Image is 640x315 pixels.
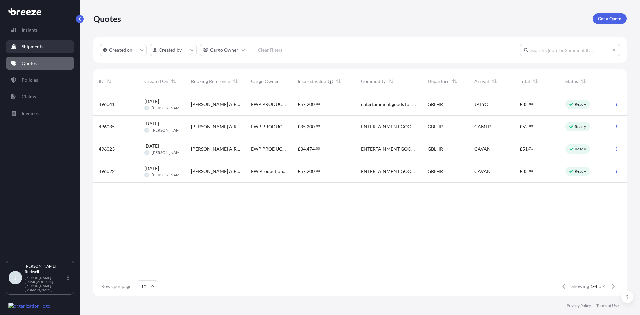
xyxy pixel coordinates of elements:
a: Privacy Policy [567,303,591,308]
button: Sort [579,77,587,85]
p: Ready [575,146,586,152]
span: £ [298,169,300,174]
span: [PERSON_NAME] [152,128,183,133]
button: Sort [387,77,395,85]
span: £ [298,147,300,151]
button: createdOn Filter options [100,44,147,56]
span: of 4 [599,283,606,290]
p: Created by [159,47,182,53]
span: , [306,102,307,107]
p: [PERSON_NAME] Rodwell [25,264,66,274]
input: Search Quote or Shipment ID... [520,44,620,56]
span: Booking Reference [191,78,230,85]
span: J [14,274,17,281]
span: . [528,147,529,150]
span: [PERSON_NAME] AIR RYE TO [GEOGRAPHIC_DATA] QUOTE 3 [191,123,240,130]
a: Invoices [6,107,74,120]
span: Departure [428,78,449,85]
span: JR [145,172,148,178]
span: 00 [316,147,320,150]
button: createdBy Filter options [150,44,197,56]
span: [DATE] [144,120,159,127]
span: [DATE] [144,165,159,172]
button: Clear Filters [252,45,289,55]
span: EWP PRODUCTION SERVICES LTD [251,101,287,108]
p: Insights [22,27,38,33]
span: £ [520,147,522,151]
span: EWP PRODUCTION SERVICES LTD [251,146,287,152]
span: 57 [300,169,306,174]
span: entertainment goods for cruise ship [361,101,417,108]
span: 474 [307,147,315,151]
span: [PERSON_NAME] AIR RYE TO [GEOGRAPHIC_DATA] [191,101,240,108]
span: , [306,147,307,151]
span: , [306,124,307,129]
span: [PERSON_NAME] [152,105,183,111]
span: 80 [529,103,533,105]
span: . [315,170,316,172]
p: Quotes [22,60,37,67]
span: 80 [529,170,533,172]
span: , [306,169,307,174]
span: . [315,147,316,150]
img: organization-logo [8,303,50,309]
p: Claims [22,93,36,100]
span: 496041 [99,101,115,108]
p: Ready [575,124,586,129]
a: Quotes [6,57,74,70]
p: Cargo Owner [210,47,239,53]
span: GBLHR [428,123,443,130]
span: £ [520,102,522,107]
span: ENTERTAINMENT GOODS [361,146,417,152]
span: ENTERTAINMENT GOODS , ELECTRICS [361,168,417,175]
a: Terms of Use [596,303,619,308]
span: 00 [316,170,320,172]
span: [PERSON_NAME] [152,172,183,178]
span: . [528,103,529,105]
a: Insights [6,23,74,37]
span: 496035 [99,123,115,130]
a: Shipments [6,40,74,53]
span: 496023 [99,146,115,152]
span: 200 [307,124,315,129]
span: 35 [300,124,306,129]
span: [DATE] [144,98,159,105]
p: Created on [109,47,133,53]
span: . [528,170,529,172]
span: 52 [522,124,528,129]
p: Quotes [93,13,121,24]
p: Invoices [22,110,39,117]
span: 80 [529,125,533,127]
a: Policies [6,73,74,87]
span: JR [145,149,148,156]
span: £ [520,169,522,174]
span: £ [298,124,300,129]
span: . [315,125,316,127]
span: ENTERTAINMENT GOODS FOR CRUISE SHIP [361,123,417,130]
span: Cargo Owner [251,78,279,85]
span: [PERSON_NAME] [152,150,183,155]
span: EWP PRODUCTION SERVICES LTD [251,123,287,130]
span: [PERSON_NAME] AIR RYE TO [GEOGRAPHIC_DATA] QUOTE 2 [191,146,240,152]
span: CAVAN [474,168,491,175]
span: 496022 [99,168,115,175]
button: Sort [531,77,539,85]
span: GBLHR [428,101,443,108]
span: Insured Value [298,78,326,85]
span: 71 [529,147,533,150]
span: Showing [571,283,589,290]
span: 51 [522,147,528,151]
p: Ready [575,102,586,107]
span: 57 [300,102,306,107]
span: 00 [316,125,320,127]
a: Claims [6,90,74,103]
span: ID [99,78,104,85]
p: [PERSON_NAME][EMAIL_ADDRESS][PERSON_NAME][DOMAIN_NAME] [25,276,66,292]
span: 85 [522,169,528,174]
button: Sort [451,77,459,85]
span: GBLHR [428,146,443,152]
span: 1-4 [590,283,597,290]
span: Status [565,78,578,85]
span: 200 [307,169,315,174]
